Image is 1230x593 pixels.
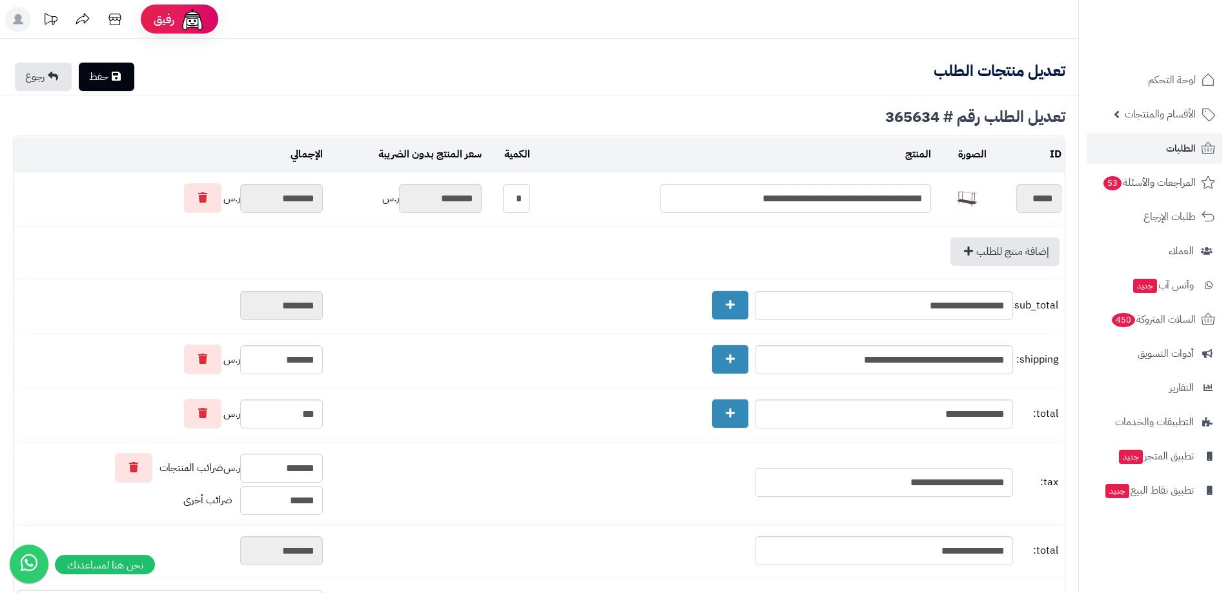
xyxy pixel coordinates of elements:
[1125,105,1196,123] span: الأقسام والمنتجات
[13,109,1065,125] div: تعديل الطلب رقم # 365634
[934,137,990,172] td: الصورة
[17,399,323,428] div: ر.س
[934,59,1065,83] b: تعديل منتجات الطلب
[1115,413,1194,431] span: التطبيقات والخدمات
[1087,201,1222,232] a: طلبات الإرجاع
[954,185,980,211] img: 1737811973-1734603289470-1709397127-220608010412-40x40.jpg
[1087,372,1222,403] a: التقارير
[1143,208,1196,226] span: طلبات الإرجاع
[1087,441,1222,472] a: تطبيق المتجرجديد
[1111,310,1196,328] span: السلات المتروكة
[1087,65,1222,95] a: لوحة التحكم
[159,461,223,476] span: ضرائب المنتجات
[485,137,533,172] td: الكمية
[533,137,934,172] td: المنتج
[1119,450,1143,464] span: جديد
[950,237,1060,266] a: إضافة منتج للطلب
[1142,36,1218,63] img: logo-2.png
[1087,167,1222,198] a: المراجعات والأسئلة53
[1016,352,1058,367] span: shipping:
[1104,481,1194,499] span: تطبيق نقاط البيع
[179,6,205,32] img: ai-face.png
[1105,484,1129,498] span: جديد
[1087,304,1222,335] a: السلات المتروكة450
[1087,407,1222,437] a: التطبيقات والخدمات
[1138,345,1194,363] span: أدوات التسويق
[1016,298,1058,313] span: sub_total:
[79,63,134,91] a: حفظ
[1118,447,1194,465] span: تطبيق المتجر
[329,184,482,213] div: ر.س
[326,137,485,172] td: سعر المنتج بدون الضريبة
[183,492,232,508] span: ضرائب أخرى
[1148,71,1196,89] span: لوحة التحكم
[1112,313,1135,327] span: 450
[1087,133,1222,164] a: الطلبات
[1132,276,1194,294] span: وآتس آب
[1102,174,1196,192] span: المراجعات والأسئلة
[990,137,1065,172] td: ID
[34,6,67,35] a: تحديثات المنصة
[14,137,326,172] td: الإجمالي
[1166,139,1196,157] span: الطلبات
[15,63,72,91] a: رجوع
[17,453,323,483] div: ر.س
[1016,475,1058,490] span: tax:
[1016,543,1058,558] span: total:
[1169,242,1194,260] span: العملاء
[1016,407,1058,421] span: total:
[1087,338,1222,369] a: أدوات التسويق
[17,345,323,374] div: ر.س
[1103,176,1122,190] span: 53
[154,12,174,27] span: رفيق
[1087,236,1222,266] a: العملاء
[1133,279,1157,293] span: جديد
[1087,270,1222,301] a: وآتس آبجديد
[1169,379,1194,397] span: التقارير
[1087,475,1222,506] a: تطبيق نقاط البيعجديد
[17,183,323,213] div: ر.س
